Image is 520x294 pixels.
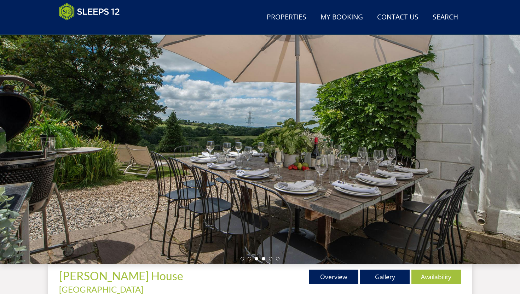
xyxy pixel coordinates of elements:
[59,269,185,283] a: [PERSON_NAME] House
[430,10,461,25] a: Search
[56,25,130,31] iframe: Customer reviews powered by Trustpilot
[59,3,120,20] img: Sleeps 12
[59,269,183,283] span: [PERSON_NAME] House
[264,10,309,25] a: Properties
[411,270,461,284] a: Availability
[309,270,358,284] a: Overview
[318,10,366,25] a: My Booking
[360,270,410,284] a: Gallery
[374,10,421,25] a: Contact Us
